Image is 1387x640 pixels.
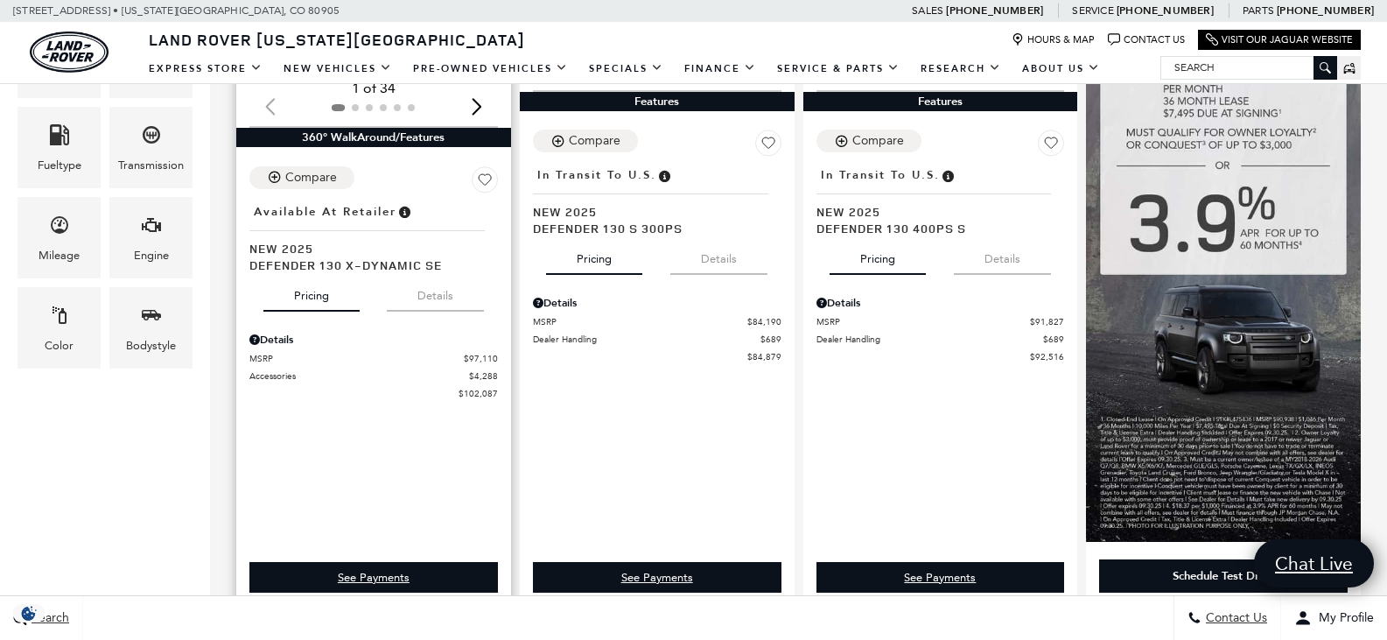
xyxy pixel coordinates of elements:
a: Research [910,53,1012,84]
span: Available at Retailer [254,202,396,222]
span: $84,879 [747,350,781,363]
span: Defender 130 400PS S [816,220,1052,236]
span: Defender 130 X-Dynamic SE [249,257,485,273]
a: EXPRESS STORE [138,53,273,84]
div: undefined - Defender 130 S 300PS [533,562,781,593]
a: $92,516 [816,350,1065,363]
a: Land Rover [US_STATE][GEOGRAPHIC_DATA] [138,29,536,50]
button: Save Vehicle [472,166,498,200]
span: My Profile [1312,611,1374,626]
a: Specials [578,53,674,84]
span: Vehicle has shipped from factory of origin. Estimated time of delivery to Retailer is on average ... [940,165,956,185]
div: TransmissionTransmission [109,107,193,188]
a: In Transit to U.S.New 2025Defender 130 S 300PS [533,163,781,236]
span: Parts [1243,4,1274,17]
span: Sales [912,4,943,17]
a: See Payments [816,562,1065,593]
button: Save Vehicle [755,130,781,163]
a: See Payments [533,562,781,593]
div: Pricing Details - Defender 130 S 300PS [533,295,781,311]
span: MSRP [249,352,464,365]
span: Accessories [249,369,469,383]
span: Contact Us [1201,611,1267,626]
div: Compare [285,170,337,186]
span: Transmission [141,120,162,156]
div: Engine [134,246,169,265]
a: Finance [674,53,767,84]
span: In Transit to U.S. [821,165,940,185]
div: Compare [569,133,620,149]
a: $102,087 [249,387,498,400]
span: $84,190 [747,315,781,328]
a: Chat Live [1254,539,1374,587]
div: Fueltype [38,156,81,175]
span: Service [1072,4,1113,17]
div: MileageMileage [18,197,101,278]
section: Click to Open Cookie Consent Modal [9,604,49,622]
div: Mileage [39,246,80,265]
a: Service & Parts [767,53,910,84]
div: Transmission [118,156,184,175]
a: See Payments [249,562,498,593]
img: Land Rover [30,32,109,73]
nav: Main Navigation [138,53,1110,84]
div: BodystyleBodystyle [109,287,193,369]
a: MSRP $84,190 [533,315,781,328]
div: Pricing Details - Defender 130 400PS S [816,295,1065,311]
a: Visit Our Jaguar Website [1206,33,1353,46]
span: Land Rover [US_STATE][GEOGRAPHIC_DATA] [149,29,525,50]
a: Dealer Handling $689 [533,333,781,346]
div: Pricing Details - Defender 130 X-Dynamic SE [249,332,498,348]
img: Opt-Out Icon [9,604,49,622]
a: [PHONE_NUMBER] [1117,4,1214,18]
button: Compare Vehicle [816,130,921,152]
span: Defender 130 S 300PS [533,220,768,236]
span: $92,516 [1030,350,1064,363]
a: [PHONE_NUMBER] [946,4,1043,18]
button: pricing tab [546,236,642,275]
div: Schedule Test Drive [1099,559,1348,593]
span: Engine [141,210,162,246]
button: pricing tab [830,236,926,275]
div: Features [520,92,795,111]
a: New Vehicles [273,53,403,84]
a: $84,879 [533,350,781,363]
span: MSRP [533,315,747,328]
a: Pre-Owned Vehicles [403,53,578,84]
button: pricing tab [263,273,360,312]
div: undefined - Defender 130 400PS S [816,562,1065,593]
a: [STREET_ADDRESS] • [US_STATE][GEOGRAPHIC_DATA], CO 80905 [13,4,340,17]
button: Open user profile menu [1281,596,1387,640]
a: About Us [1012,53,1110,84]
span: In Transit to U.S. [537,165,656,185]
div: 1 of 34 [249,79,498,98]
span: $4,288 [469,369,498,383]
div: Next slide [466,87,489,125]
button: details tab [387,273,484,312]
a: Available at RetailerNew 2025Defender 130 X-Dynamic SE [249,200,498,273]
button: details tab [670,236,767,275]
a: Contact Us [1108,33,1185,46]
a: MSRP $97,110 [249,352,498,365]
div: undefined - Defender 130 X-Dynamic SE [249,562,498,593]
span: Fueltype [49,120,70,156]
input: Search [1161,57,1336,78]
div: FueltypeFueltype [18,107,101,188]
span: $91,827 [1030,315,1064,328]
span: Vehicle is in stock and ready for immediate delivery. Due to demand, availability is subject to c... [396,202,412,222]
span: Dealer Handling [816,333,1044,346]
div: Bodystyle [126,336,176,355]
a: MSRP $91,827 [816,315,1065,328]
div: 360° WalkAround/Features [236,128,511,147]
a: In Transit to U.S.New 2025Defender 130 400PS S [816,163,1065,236]
div: ColorColor [18,287,101,369]
span: MSRP [816,315,1031,328]
div: EngineEngine [109,197,193,278]
span: Mileage [49,210,70,246]
button: Compare Vehicle [249,166,354,189]
div: Features [803,92,1078,111]
a: land-rover [30,32,109,73]
span: $102,087 [459,387,498,400]
span: Color [49,300,70,336]
span: New 2025 [533,203,768,220]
